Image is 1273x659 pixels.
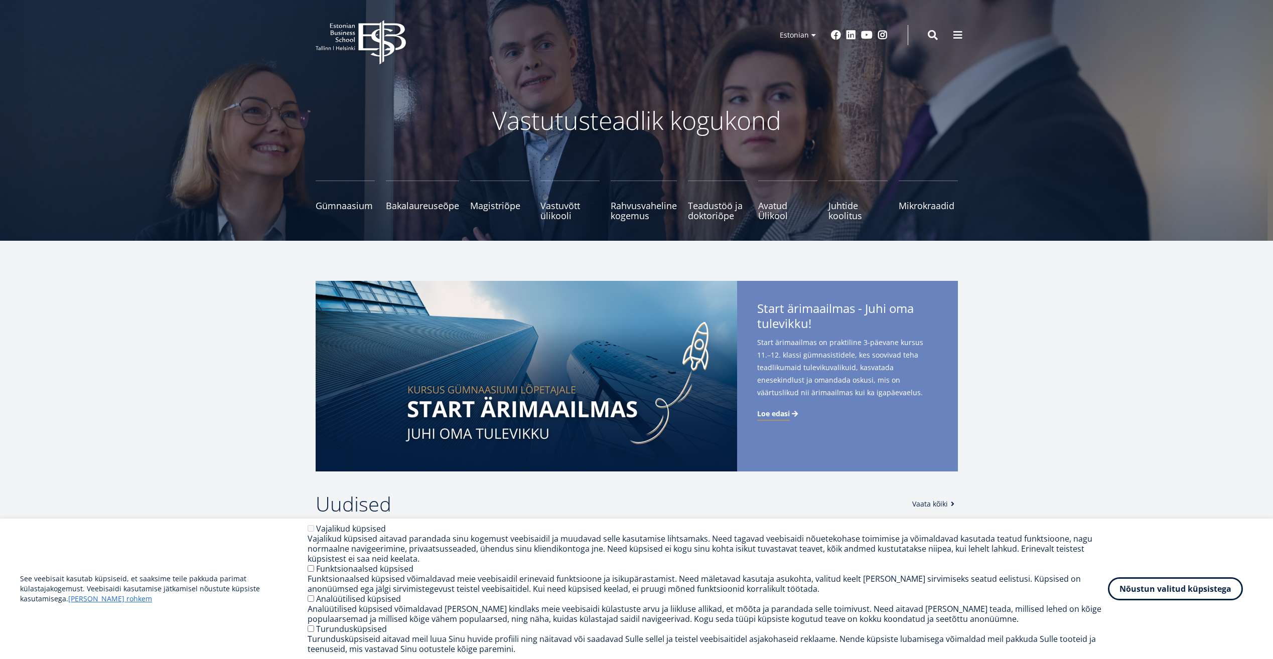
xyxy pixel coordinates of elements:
[757,336,938,399] span: Start ärimaailmas on praktiline 3-päevane kursus 11.–12. klassi gümnasistidele, kes soovivad teha...
[308,604,1108,624] div: Analüütilised küpsised võimaldavad [PERSON_NAME] kindlaks meie veebisaidi külastuste arvu ja liik...
[540,201,600,221] span: Vastuvõtt ülikooli
[861,30,873,40] a: Youtube
[878,30,888,40] a: Instagram
[831,30,841,40] a: Facebook
[20,574,308,604] p: See veebisait kasutab küpsiseid, et saaksime teile pakkuda parimat külastajakogemust. Veebisaidi ...
[611,181,677,221] a: Rahvusvaheline kogemus
[757,316,811,331] span: tulevikku!
[757,409,790,419] span: Loe edasi
[386,181,459,221] a: Bakalaureuseõpe
[611,201,677,221] span: Rahvusvaheline kogemus
[757,409,800,419] a: Loe edasi
[68,594,152,604] a: [PERSON_NAME] rohkem
[470,201,529,211] span: Magistriõpe
[899,201,958,211] span: Mikrokraadid
[386,201,459,211] span: Bakalaureuseõpe
[1108,577,1243,600] button: Nõustun valitud küpsistega
[912,499,958,509] a: Vaata kõiki
[316,563,413,574] label: Funktsionaalsed küpsised
[899,181,958,221] a: Mikrokraadid
[316,491,902,517] h2: Uudised
[308,574,1108,594] div: Funktsionaalsed küpsised võimaldavad meie veebisaidil erinevaid funktsioone ja isikupärastamist. ...
[308,534,1108,564] div: Vajalikud küpsised aitavad parandada sinu kogemust veebisaidil ja muudavad selle kasutamise lihts...
[540,181,600,221] a: Vastuvõtt ülikooli
[316,623,387,634] label: Turundusküpsised
[316,281,737,471] img: Start arimaailmas
[758,181,817,221] a: Avatud Ülikool
[757,301,938,334] span: Start ärimaailmas - Juhi oma
[316,593,401,604] label: Analüütilised küpsised
[828,201,888,221] span: Juhtide koolitus
[371,105,903,135] p: Vastutusteadlik kogukond
[828,181,888,221] a: Juhtide koolitus
[316,181,375,221] a: Gümnaasium
[846,30,856,40] a: Linkedin
[316,523,386,534] label: Vajalikud küpsised
[688,181,747,221] a: Teadustöö ja doktoriõpe
[470,181,529,221] a: Magistriõpe
[758,201,817,221] span: Avatud Ülikool
[308,634,1108,654] div: Turundusküpsiseid aitavad meil luua Sinu huvide profiili ning näitavad või saadavad Sulle sellel ...
[316,201,375,211] span: Gümnaasium
[688,201,747,221] span: Teadustöö ja doktoriõpe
